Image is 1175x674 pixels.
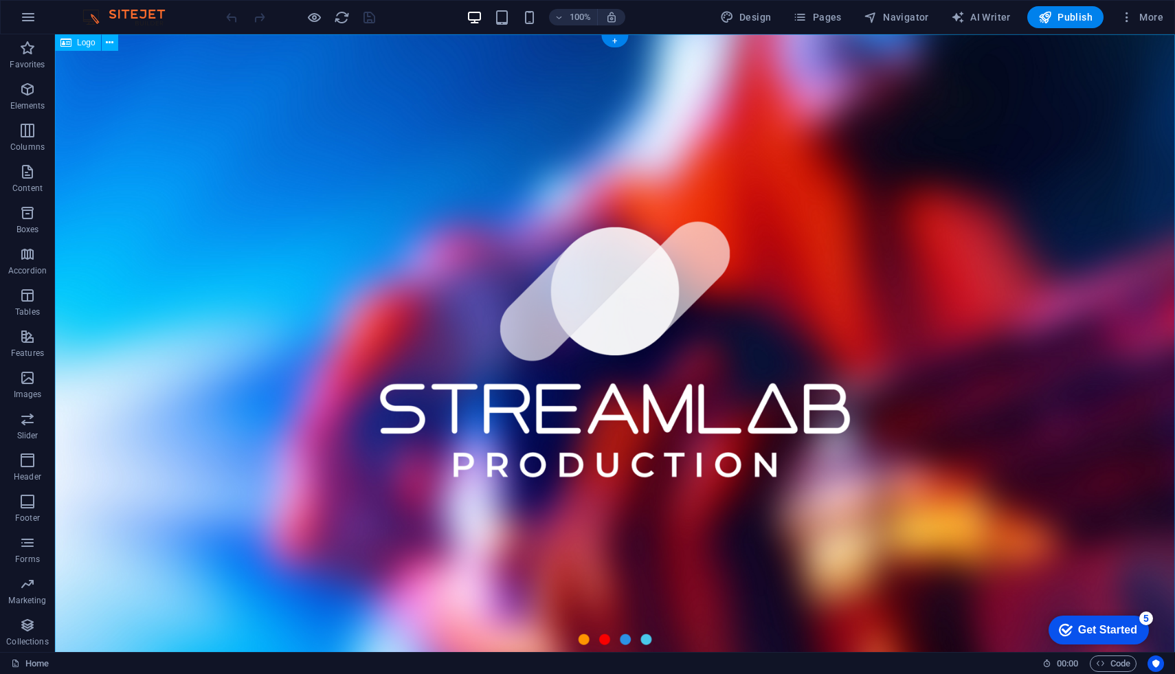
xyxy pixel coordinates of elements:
[1115,6,1169,28] button: More
[864,10,929,24] span: Navigator
[8,265,47,276] p: Accordion
[77,38,96,47] span: Logo
[10,59,45,70] p: Favorites
[720,10,772,24] span: Design
[41,15,100,27] div: Get Started
[787,6,847,28] button: Pages
[10,142,45,153] p: Columns
[715,6,777,28] div: Design (Ctrl+Alt+Y)
[306,9,322,25] button: Click here to leave preview mode and continue editing
[1096,655,1130,672] span: Code
[11,655,49,672] a: Click to cancel selection. Double-click to open Pages
[15,513,40,524] p: Footer
[945,6,1016,28] button: AI Writer
[334,10,350,25] i: Reload page
[14,389,42,400] p: Images
[14,471,41,482] p: Header
[12,183,43,194] p: Content
[793,10,841,24] span: Pages
[16,224,39,235] p: Boxes
[1057,655,1078,672] span: 00 00
[570,9,592,25] h6: 100%
[1090,655,1137,672] button: Code
[11,348,44,359] p: Features
[1027,6,1104,28] button: Publish
[1066,658,1068,669] span: :
[715,6,777,28] button: Design
[1038,10,1093,24] span: Publish
[17,430,38,441] p: Slider
[951,10,1011,24] span: AI Writer
[15,306,40,317] p: Tables
[605,11,618,23] i: On resize automatically adjust zoom level to fit chosen device.
[15,554,40,565] p: Forms
[79,9,182,25] img: Editor Logo
[11,7,111,36] div: Get Started 5 items remaining, 0% complete
[1148,655,1164,672] button: Usercentrics
[333,9,350,25] button: reload
[1042,655,1079,672] h6: Session time
[6,636,48,647] p: Collections
[8,595,46,606] p: Marketing
[549,9,598,25] button: 100%
[601,35,628,47] div: +
[858,6,935,28] button: Navigator
[10,100,45,111] p: Elements
[1120,10,1163,24] span: More
[102,3,115,16] div: 5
